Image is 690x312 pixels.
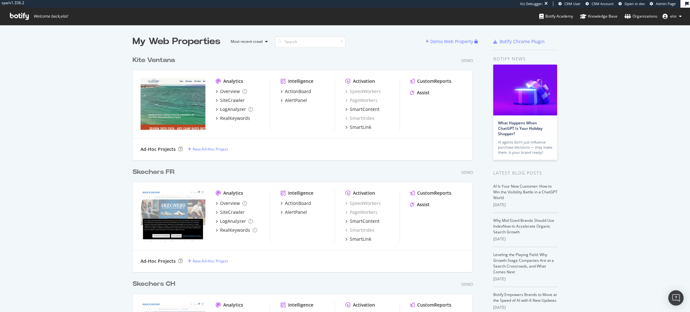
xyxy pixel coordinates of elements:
[275,36,346,47] input: Search
[285,88,311,95] div: ActionBoard
[345,97,378,104] a: PageWorkers
[141,146,176,152] div: Ad-Hoc Projects
[345,209,378,215] a: PageWorkers
[345,200,381,207] a: SpeedWorkers
[220,218,246,224] div: LogAnalyzer
[493,218,554,235] a: Why Mid-Sized Brands Should Use IndexNow to Accelerate Organic Search Growth
[417,78,451,84] div: CustomReports
[345,218,379,224] a: SmartContent
[216,227,257,233] a: RealKeywords
[425,36,474,47] button: Demo Web Property
[425,39,474,44] a: Demo Web Property
[288,78,313,84] div: Intelligence
[34,14,68,19] span: Welcome back, eloi !
[500,38,545,45] div: Botify Chrome Plugin
[188,146,228,152] a: New Ad-Hoc Project
[141,258,176,264] div: Ad-Hoc Projects
[461,58,473,63] div: Demo
[188,258,228,264] a: New Ad-Hoc Project
[350,218,379,224] div: SmartContent
[280,200,311,207] a: ActionBoard
[345,88,381,95] a: SpeedWorkers
[539,13,573,19] div: Botify Academy
[558,1,581,6] a: CRM User
[280,97,307,104] a: AlertPanel
[493,183,557,200] a: AI Is Your New Customer: How to Win the Visibility Battle in a ChatGPT World
[220,209,245,215] div: SiteCrawler
[493,276,557,282] div: [DATE]
[670,13,677,19] span: eloi
[461,170,473,175] div: Demo
[520,1,543,6] div: Viz Debugger:
[216,115,250,121] a: RealKeywords
[650,1,676,6] a: Admin Page
[410,90,430,96] a: Assist
[410,302,451,308] a: CustomReports
[133,56,175,65] div: Kite Ventana
[216,106,253,113] a: LogAnalyzer
[345,115,374,121] div: SmartIndex
[493,305,557,310] div: [DATE]
[285,200,311,207] div: ActionBoard
[216,218,253,224] a: LogAnalyzer
[288,190,313,196] div: Intelligence
[498,140,552,155] div: AI agents don’t just influence purchase decisions — they make them. Is your brand ready?
[216,209,245,215] a: SiteCrawler
[216,200,247,207] a: Overview
[133,279,178,289] a: Skechers CH
[493,169,557,176] div: Latest Blog Posts
[223,78,243,84] div: Analytics
[133,35,220,48] div: My Web Properties
[564,1,581,6] span: CRM User
[539,8,573,25] a: Botify Academy
[345,106,379,113] a: SmartContent
[417,302,451,308] div: CustomReports
[430,38,473,45] div: Demo Web Property
[353,78,375,84] div: Activation
[657,11,687,21] button: eloi
[285,97,307,104] div: AlertPanel
[133,279,175,289] div: Skechers CH
[141,190,205,242] img: Skechers FR
[417,201,430,208] div: Assist
[493,252,554,275] a: Leveling the Playing Field: Why Growth-Stage Companies Are at a Search Crossroads, and What Comes...
[220,106,246,113] div: LogAnalyzer
[220,200,240,207] div: Overview
[410,201,430,208] a: Assist
[625,13,657,19] div: Organizations
[133,168,177,177] a: Skechers FR
[493,236,557,242] div: [DATE]
[417,190,451,196] div: CustomReports
[410,190,451,196] a: CustomReports
[625,8,657,25] a: Organizations
[193,146,228,152] div: New Ad-Hoc Project
[223,190,243,196] div: Analytics
[493,55,557,62] div: Botify news
[498,120,542,136] a: What Happens When ChatGPT Is Your Holiday Shopper?
[493,292,557,303] a: Botify Empowers Brands to Move at the Speed of AI with 6 New Updates
[417,90,430,96] div: Assist
[461,282,473,287] div: Demo
[345,227,374,233] a: SmartIndex
[493,65,557,115] img: What Happens When ChatGPT Is Your Holiday Shopper?
[410,78,451,84] a: CustomReports
[618,1,645,6] a: Open in dev
[350,236,371,242] div: SmartLink
[216,97,245,104] a: SiteCrawler
[133,168,174,177] div: Skechers FR
[280,209,307,215] a: AlertPanel
[580,13,617,19] div: Knowledge Base
[141,78,205,130] img: Kite Ventana
[580,8,617,25] a: Knowledge Base
[220,227,250,233] div: RealKeywords
[625,1,645,6] span: Open in dev
[133,56,178,65] a: Kite Ventana
[493,202,557,208] div: [DATE]
[345,236,371,242] a: SmartLink
[193,258,228,264] div: New Ad-Hoc Project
